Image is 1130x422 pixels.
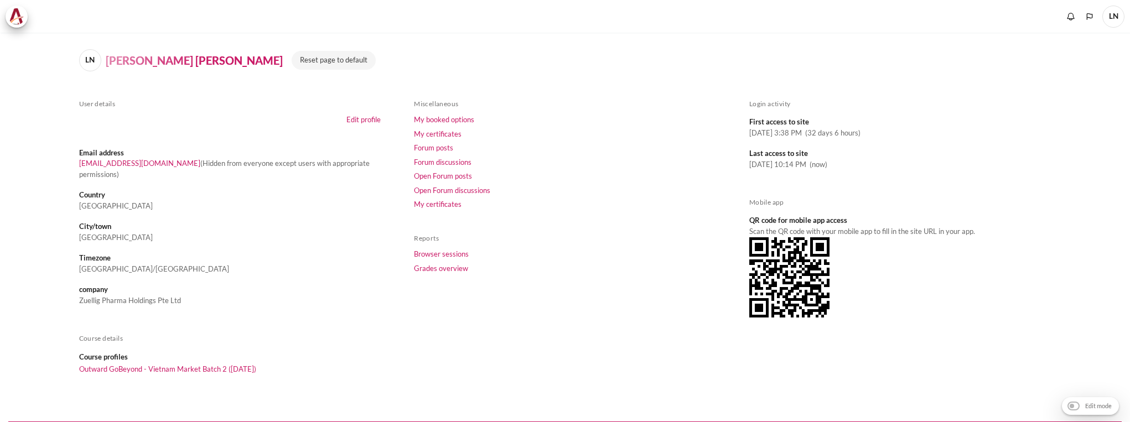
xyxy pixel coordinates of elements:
a: My booked options [414,115,474,124]
h5: Mobile app [749,198,1051,207]
dd: [GEOGRAPHIC_DATA] [79,201,381,212]
h5: Miscellaneous [414,100,716,108]
a: My certificates [414,129,462,138]
section: Content [8,33,1122,421]
a: Open Forum posts [414,171,472,180]
h5: Course details [79,334,381,343]
dt: First access to site [749,117,1051,128]
dt: Email address [79,148,381,159]
dt: Country [79,190,381,201]
dt: company [79,284,381,295]
a: Grades overview [414,264,468,273]
dt: Last access to site [749,148,1051,159]
dd: [DATE] 10:14 PM (now) [749,159,1051,170]
img: Architeck [9,8,24,25]
span: LN [79,49,101,71]
dt: QR code for mobile app access [749,215,1051,226]
a: My certificates [414,200,462,209]
h5: Reports [414,234,716,243]
a: Forum discussions [414,158,471,166]
h5: Login activity [749,100,1051,108]
a: Browser sessions [414,249,469,258]
dd: [DATE] 3:38 PM (32 days 6 hours) [749,128,1051,139]
a: [EMAIL_ADDRESS][DOMAIN_NAME] [79,159,200,168]
a: User menu [1102,6,1124,28]
dt: City/town [79,221,381,232]
a: Outward GoBeyond - Vietnam Market Batch 2 ([DATE]) [79,364,256,373]
button: Reset page to default [292,51,376,70]
h4: [PERSON_NAME] [PERSON_NAME] [106,52,283,69]
a: Architeck Architeck [6,6,33,28]
dd: Zuellig Pharma Holdings Pte Ltd [79,295,381,306]
dd: (Hidden from everyone except users with appropriate permissions) [79,158,381,180]
span: LN [1102,6,1124,28]
dd: [GEOGRAPHIC_DATA]/[GEOGRAPHIC_DATA] [79,264,381,275]
a: Forum posts [414,143,453,152]
div: Show notification window with no new notifications [1062,8,1079,25]
a: Edit profile [346,115,381,124]
h5: User details [79,100,381,108]
a: Open Forum discussions [414,186,490,195]
dd: [GEOGRAPHIC_DATA] [79,232,381,243]
dd: Scan the QR code with your mobile app to fill in the site URL in your app. [749,226,1051,317]
dt: Timezone [79,253,381,264]
img: QR code for mobile app access [749,237,830,317]
dt: Course profiles [79,352,381,363]
button: Languages [1081,8,1098,25]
